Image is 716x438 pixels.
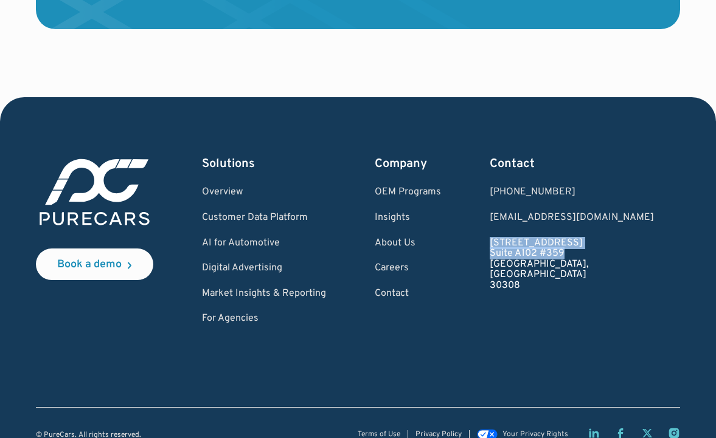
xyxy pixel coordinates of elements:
a: [STREET_ADDRESS]Suite A102 #359[GEOGRAPHIC_DATA], [GEOGRAPHIC_DATA]30308 [490,238,680,292]
a: Market Insights & Reporting [202,289,326,299]
img: purecars logo [36,156,153,229]
a: For Agencies [202,313,326,324]
a: Customer Data Platform [202,213,326,224]
a: OEM Programs [375,187,441,198]
a: Overview [202,187,326,198]
a: About Us [375,238,441,249]
div: Contact [490,156,680,173]
div: Book a demo [57,259,122,270]
a: AI for Automotive [202,238,326,249]
div: Company [375,156,441,173]
div: [PHONE_NUMBER] [490,187,680,198]
a: Book a demo [36,248,153,280]
a: Careers [375,263,441,274]
div: Solutions [202,156,326,173]
a: Insights [375,213,441,224]
a: Contact [375,289,441,299]
a: Digital Advertising [202,263,326,274]
a: Email us [490,213,680,224]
